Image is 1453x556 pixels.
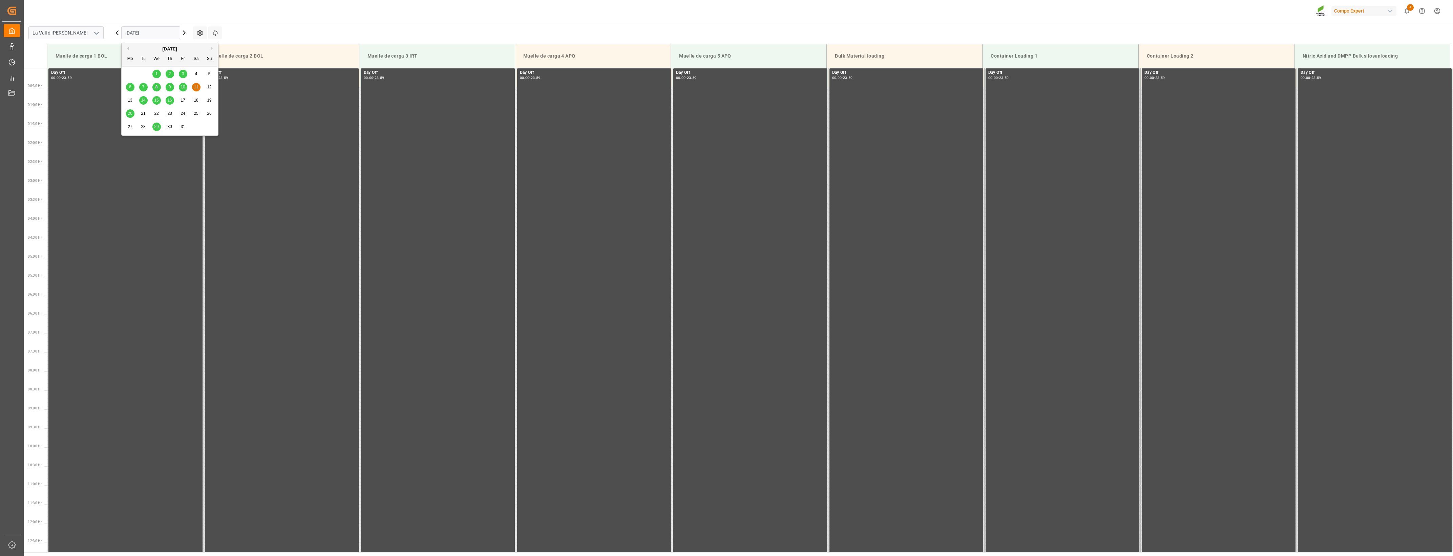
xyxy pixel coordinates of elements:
[28,84,42,88] span: 00:30 Hr
[1300,50,1445,62] div: Nitric Acid and DMPP Bulk silosunloading
[154,98,159,103] span: 15
[205,96,214,105] div: Choose Sunday, October 19th, 2025
[207,98,211,103] span: 19
[28,122,42,126] span: 01:30 Hr
[207,85,211,89] span: 12
[687,76,697,79] div: 23:59
[53,50,198,62] div: Muelle de carga 1 BOL
[152,55,161,63] div: We
[181,124,185,129] span: 31
[28,463,42,467] span: 10:30 Hr
[218,76,228,79] div: 23:59
[139,123,148,131] div: Choose Tuesday, October 28th, 2025
[152,96,161,105] div: Choose Wednesday, October 15th, 2025
[364,69,512,76] div: Day Off
[152,109,161,118] div: Choose Wednesday, October 22nd, 2025
[28,274,42,277] span: 05:30 Hr
[373,76,374,79] div: -
[28,368,42,372] span: 08:00 Hr
[28,217,42,220] span: 04:00 Hr
[529,76,530,79] div: -
[28,425,42,429] span: 09:30 Hr
[999,76,1009,79] div: 23:59
[139,83,148,91] div: Choose Tuesday, October 7th, 2025
[1310,76,1311,79] div: -
[121,26,180,39] input: DD.MM.YYYY
[1414,3,1430,19] button: Help Center
[194,85,198,89] span: 11
[1311,76,1321,79] div: 23:59
[28,349,42,353] span: 07:30 Hr
[1155,76,1165,79] div: 23:59
[28,482,42,486] span: 11:00 Hr
[141,124,145,129] span: 28
[152,70,161,78] div: Choose Wednesday, October 1st, 2025
[28,330,42,334] span: 07:00 Hr
[686,76,687,79] div: -
[61,76,62,79] div: -
[167,124,172,129] span: 30
[28,312,42,315] span: 06:30 Hr
[364,76,374,79] div: 00:00
[988,76,998,79] div: 00:00
[988,69,1137,76] div: Day Off
[167,98,172,103] span: 16
[1407,4,1414,11] span: 4
[676,50,821,62] div: Muelle de carga 5 APQ
[832,50,977,62] div: Bulk Material loading
[1301,76,1310,79] div: 00:00
[142,85,145,89] span: 7
[181,85,185,89] span: 10
[169,85,171,89] span: 9
[998,76,999,79] div: -
[1144,69,1293,76] div: Day Off
[28,293,42,296] span: 06:00 Hr
[531,76,541,79] div: 23:59
[207,111,211,116] span: 26
[192,55,201,63] div: Sa
[128,124,132,129] span: 27
[520,76,530,79] div: 00:00
[843,76,853,79] div: 23:59
[28,406,42,410] span: 09:00 Hr
[126,123,134,131] div: Choose Monday, October 27th, 2025
[676,69,824,76] div: Day Off
[126,96,134,105] div: Choose Monday, October 13th, 2025
[91,28,101,38] button: open menu
[139,55,148,63] div: Tu
[28,444,42,448] span: 10:00 Hr
[167,111,172,116] span: 23
[124,67,216,133] div: month 2025-10
[988,50,1133,62] div: Container Loading 1
[28,520,42,524] span: 12:00 Hr
[182,71,184,76] span: 3
[179,96,187,105] div: Choose Friday, October 17th, 2025
[205,109,214,118] div: Choose Sunday, October 26th, 2025
[1399,3,1414,19] button: show 4 new notifications
[209,50,354,62] div: Muelle de carga 2 BOL
[166,123,174,131] div: Choose Thursday, October 30th, 2025
[192,109,201,118] div: Choose Saturday, October 25th, 2025
[28,141,42,145] span: 02:00 Hr
[139,109,148,118] div: Choose Tuesday, October 21st, 2025
[128,98,132,103] span: 13
[128,111,132,116] span: 20
[28,387,42,391] span: 08:30 Hr
[28,236,42,239] span: 04:30 Hr
[208,69,356,76] div: Day Off
[126,83,134,91] div: Choose Monday, October 6th, 2025
[122,46,218,52] div: [DATE]
[375,76,384,79] div: 23:59
[1301,69,1449,76] div: Day Off
[211,46,215,50] button: Next Month
[1144,50,1289,62] div: Container Loading 2
[166,83,174,91] div: Choose Thursday, October 9th, 2025
[28,179,42,183] span: 03:00 Hr
[169,71,171,76] span: 2
[126,109,134,118] div: Choose Monday, October 20th, 2025
[1154,76,1155,79] div: -
[155,85,158,89] span: 8
[195,71,197,76] span: 4
[155,71,158,76] span: 1
[152,83,161,91] div: Choose Wednesday, October 8th, 2025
